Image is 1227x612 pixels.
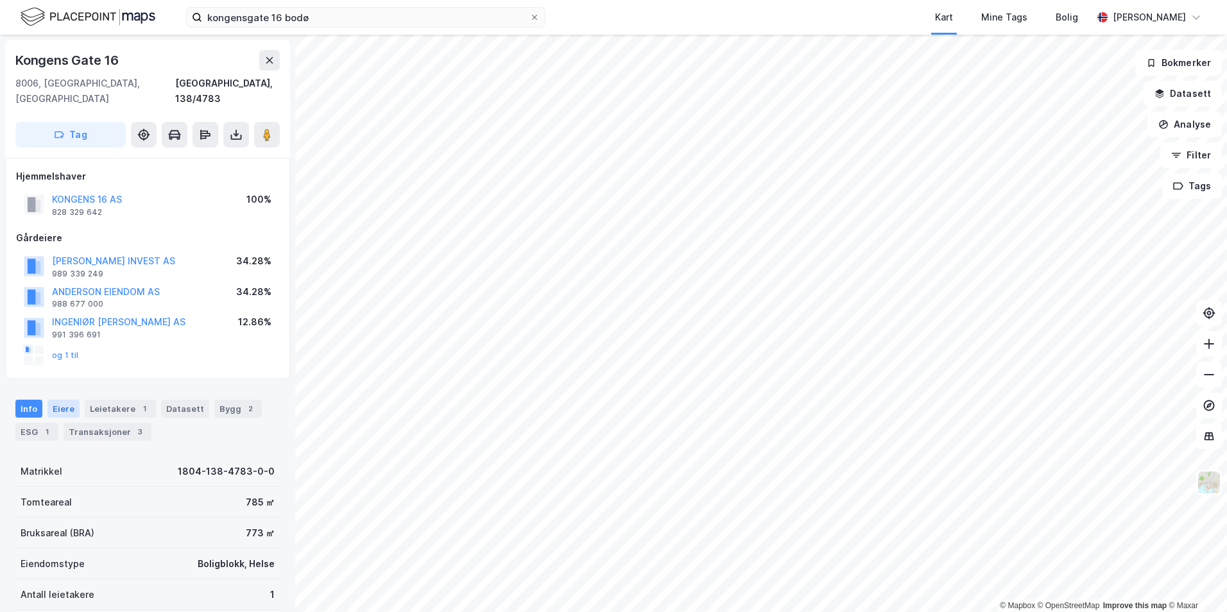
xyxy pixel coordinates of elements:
iframe: Chat Widget [1163,550,1227,612]
button: Filter [1160,142,1222,168]
div: Datasett [161,400,209,418]
img: Z [1197,470,1221,495]
div: 989 339 249 [52,269,103,279]
div: [GEOGRAPHIC_DATA], 138/4783 [175,76,280,106]
div: Kart [935,10,953,25]
div: 1804-138-4783-0-0 [178,464,275,479]
div: Transaksjoner [64,423,151,441]
div: Leietakere [85,400,156,418]
div: Gårdeiere [16,230,279,246]
div: Eiendomstype [21,556,85,572]
a: Improve this map [1103,601,1167,610]
button: Analyse [1147,112,1222,137]
div: 1 [40,425,53,438]
div: Mine Tags [981,10,1027,25]
div: Eiere [47,400,80,418]
div: Antall leietakere [21,587,94,602]
div: 2 [244,402,257,415]
img: logo.f888ab2527a4732fd821a326f86c7f29.svg [21,6,155,28]
button: Datasett [1144,81,1222,106]
a: Mapbox [1000,601,1035,610]
div: 991 396 691 [52,330,101,340]
button: Tag [15,122,126,148]
div: ESG [15,423,58,441]
div: 785 ㎡ [246,495,275,510]
div: Tomteareal [21,495,72,510]
div: Bolig [1056,10,1078,25]
div: Bruksareal (BRA) [21,525,94,541]
button: Bokmerker [1135,50,1222,76]
button: Tags [1162,173,1222,199]
div: 3 [133,425,146,438]
div: 34.28% [236,253,271,269]
div: Bygg [214,400,262,418]
div: Kongens Gate 16 [15,50,121,71]
div: Boligblokk, Helse [198,556,275,572]
div: 828 329 642 [52,207,102,217]
div: Matrikkel [21,464,62,479]
div: 34.28% [236,284,271,300]
div: [PERSON_NAME] [1113,10,1186,25]
a: OpenStreetMap [1038,601,1100,610]
div: 8006, [GEOGRAPHIC_DATA], [GEOGRAPHIC_DATA] [15,76,175,106]
div: Kontrollprogram for chat [1163,550,1227,612]
input: Søk på adresse, matrikkel, gårdeiere, leietakere eller personer [202,8,529,27]
div: Hjemmelshaver [16,169,279,184]
div: Info [15,400,42,418]
div: 773 ㎡ [246,525,275,541]
div: 12.86% [238,314,271,330]
div: 988 677 000 [52,299,103,309]
div: 100% [246,192,271,207]
div: 1 [270,587,275,602]
div: 1 [138,402,151,415]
